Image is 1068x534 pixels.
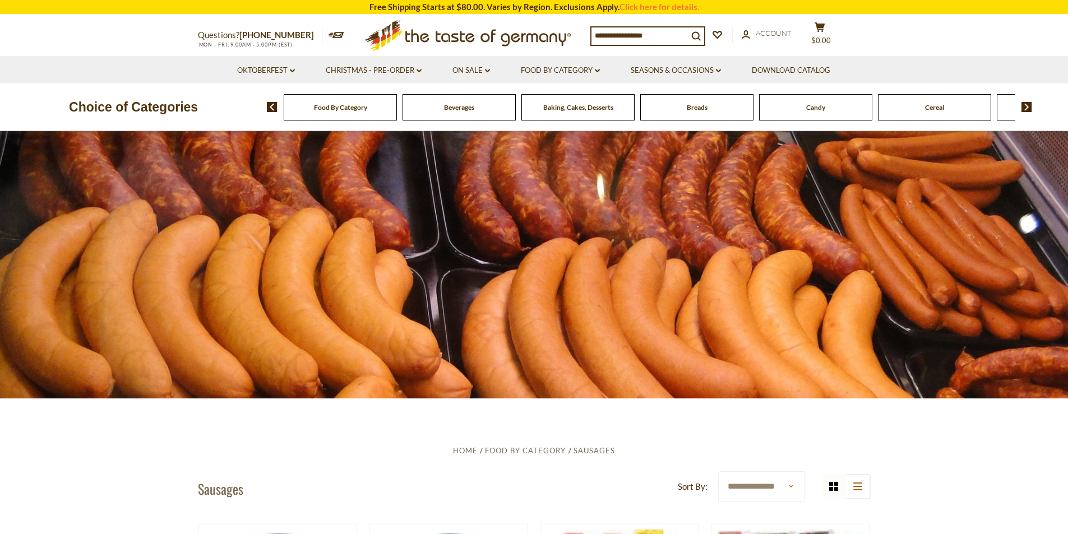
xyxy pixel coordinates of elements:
a: Download Catalog [752,64,830,77]
a: Click here for details. [619,2,699,12]
a: Beverages [444,103,474,112]
a: Food By Category [485,446,566,455]
a: Breads [687,103,708,112]
img: previous arrow [267,102,278,112]
img: next arrow [1021,102,1032,112]
span: Account [756,29,792,38]
a: Food By Category [521,64,600,77]
span: MON - FRI, 9:00AM - 5:00PM (EST) [198,41,293,48]
a: Cereal [925,103,944,112]
button: $0.00 [803,22,837,50]
a: Seasons & Occasions [631,64,721,77]
label: Sort By: [678,480,708,494]
a: Christmas - PRE-ORDER [326,64,422,77]
p: Questions? [198,28,322,43]
a: On Sale [452,64,490,77]
span: $0.00 [811,36,831,45]
a: Home [453,446,478,455]
h1: Sausages [198,480,243,497]
a: Food By Category [314,103,367,112]
a: Sausages [574,446,615,455]
a: Candy [806,103,825,112]
a: Baking, Cakes, Desserts [543,103,613,112]
a: Oktoberfest [237,64,295,77]
a: Account [742,27,792,40]
a: [PHONE_NUMBER] [239,30,314,40]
